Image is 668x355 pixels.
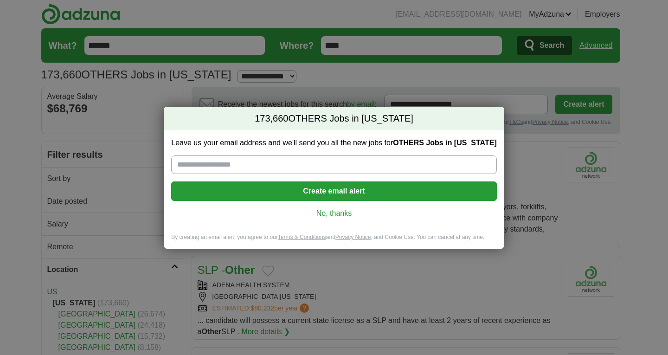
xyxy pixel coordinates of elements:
[335,234,371,240] a: Privacy Notice
[171,138,496,148] label: Leave us your email address and we'll send you all the new jobs for
[164,107,504,131] h2: OTHERS Jobs in [US_STATE]
[255,112,288,125] span: 173,660
[393,139,496,147] strong: OTHERS Jobs in [US_STATE]
[278,234,326,240] a: Terms & Conditions
[179,208,489,219] a: No, thanks
[164,233,504,249] div: By creating an email alert, you agree to our and , and Cookie Use. You can cancel at any time.
[171,181,496,201] button: Create email alert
